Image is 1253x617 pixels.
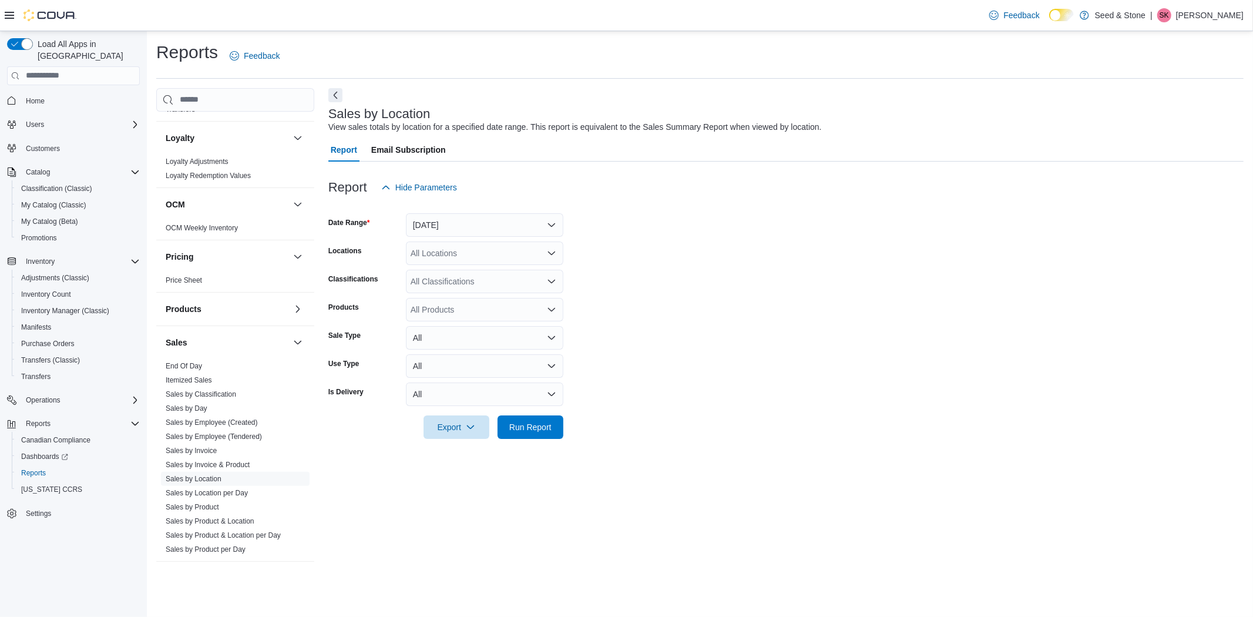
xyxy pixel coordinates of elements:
[16,287,140,301] span: Inventory Count
[16,304,114,318] a: Inventory Manager (Classic)
[166,276,202,285] span: Price Sheet
[1003,9,1039,21] span: Feedback
[156,359,314,561] div: Sales
[16,353,140,367] span: Transfers (Classic)
[16,482,87,497] a: [US_STATE] CCRS
[16,287,76,301] a: Inventory Count
[21,506,140,521] span: Settings
[16,182,140,196] span: Classification (Classic)
[21,393,140,407] span: Operations
[21,372,51,381] span: Transfers
[16,433,140,447] span: Canadian Compliance
[166,172,251,180] a: Loyalty Redemption Values
[166,503,219,511] a: Sales by Product
[1150,8,1153,22] p: |
[16,198,91,212] a: My Catalog (Classic)
[328,88,342,102] button: Next
[166,251,193,263] h3: Pricing
[21,417,55,431] button: Reports
[12,230,145,246] button: Promotions
[331,138,357,162] span: Report
[166,572,189,584] h3: Taxes
[12,352,145,368] button: Transfers (Classic)
[166,132,288,144] button: Loyalty
[156,221,314,240] div: OCM
[166,517,254,525] a: Sales by Product & Location
[166,199,288,210] button: OCM
[406,354,563,378] button: All
[328,218,370,227] label: Date Range
[166,447,217,455] a: Sales by Invoice
[16,182,97,196] a: Classification (Classic)
[328,107,431,121] h3: Sales by Location
[498,415,563,439] button: Run Report
[547,249,556,258] button: Open list of options
[2,164,145,180] button: Catalog
[166,224,238,232] a: OCM Weekly Inventory
[166,376,212,384] a: Itemized Sales
[16,482,140,497] span: Washington CCRS
[26,96,45,106] span: Home
[21,184,92,193] span: Classification (Classic)
[23,9,76,21] img: Cova
[16,370,140,384] span: Transfers
[12,336,145,352] button: Purchase Orders
[156,155,314,187] div: Loyalty
[21,118,49,132] button: Users
[12,432,145,448] button: Canadian Compliance
[21,118,140,132] span: Users
[166,171,251,180] span: Loyalty Redemption Values
[424,415,489,439] button: Export
[166,475,221,483] a: Sales by Location
[328,387,364,397] label: Is Delivery
[1049,21,1050,22] span: Dark Mode
[547,305,556,314] button: Open list of options
[166,572,288,584] button: Taxes
[2,392,145,408] button: Operations
[166,362,202,370] a: End Of Day
[166,418,258,427] span: Sales by Employee (Created)
[328,303,359,312] label: Products
[2,116,145,133] button: Users
[21,94,49,108] a: Home
[431,415,482,439] span: Export
[166,502,219,512] span: Sales by Product
[156,41,218,64] h1: Reports
[33,38,140,62] span: Load All Apps in [GEOGRAPHIC_DATA]
[21,200,86,210] span: My Catalog (Classic)
[26,144,60,153] span: Customers
[328,359,359,368] label: Use Type
[16,466,51,480] a: Reports
[166,105,195,113] a: Transfers
[26,167,50,177] span: Catalog
[328,121,822,133] div: View sales totals by location for a specified date range. This report is equivalent to the Sales ...
[291,131,305,145] button: Loyalty
[166,404,207,413] span: Sales by Day
[377,176,462,199] button: Hide Parameters
[166,276,202,284] a: Price Sheet
[1157,8,1171,22] div: Sriram Kumar
[12,180,145,197] button: Classification (Classic)
[12,448,145,465] a: Dashboards
[26,419,51,428] span: Reports
[21,254,59,269] button: Inventory
[328,274,378,284] label: Classifications
[166,404,207,413] a: Sales by Day
[21,93,140,108] span: Home
[166,446,217,455] span: Sales by Invoice
[26,509,51,518] span: Settings
[21,435,90,445] span: Canadian Compliance
[291,571,305,585] button: Taxes
[16,198,140,212] span: My Catalog (Classic)
[166,132,194,144] h3: Loyalty
[166,157,229,166] span: Loyalty Adjustments
[166,531,281,539] a: Sales by Product & Location per Day
[26,120,44,129] span: Users
[16,450,140,464] span: Dashboards
[21,165,140,179] span: Catalog
[21,507,56,521] a: Settings
[21,290,71,299] span: Inventory Count
[12,319,145,336] button: Manifests
[166,303,201,315] h3: Products
[16,271,94,285] a: Adjustments (Classic)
